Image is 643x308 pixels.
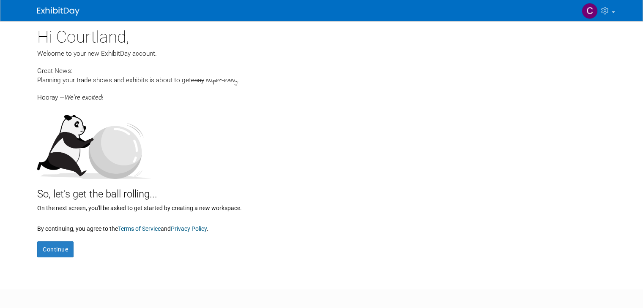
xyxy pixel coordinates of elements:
[37,106,151,179] img: Let's get the ball rolling
[37,7,79,16] img: ExhibitDay
[65,94,103,101] span: We're excited!
[171,225,207,232] a: Privacy Policy
[37,21,606,49] div: Hi Courtland,
[37,66,606,76] div: Great News:
[118,225,161,232] a: Terms of Service
[191,76,204,84] span: easy
[37,241,74,257] button: Continue
[206,76,238,86] span: super-easy
[37,202,606,212] div: On the next screen, you'll be asked to get started by creating a new workspace.
[37,179,606,202] div: So, let's get the ball rolling...
[37,76,606,86] div: Planning your trade shows and exhibits is about to get .
[37,220,606,233] div: By continuing, you agree to the and .
[37,86,606,102] div: Hooray —
[37,49,606,58] div: Welcome to your new ExhibitDay account.
[582,3,598,19] img: Courtland French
